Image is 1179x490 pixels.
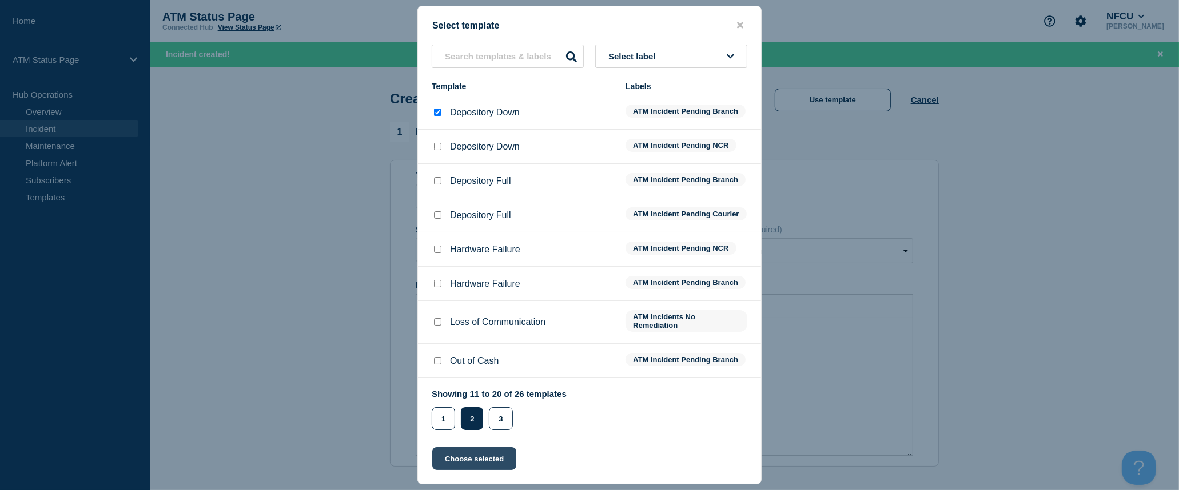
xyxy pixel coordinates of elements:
[450,317,545,327] p: Loss of Communication
[432,82,614,91] div: Template
[489,407,512,430] button: 3
[626,310,747,332] span: ATM Incidents No Remediation
[434,109,441,116] input: Depository Down checkbox
[418,20,761,31] div: Select template
[434,143,441,150] input: Depository Down checkbox
[432,45,584,68] input: Search templates & labels
[434,211,441,219] input: Depository Full checkbox
[434,280,441,287] input: Hardware Failure checkbox
[450,176,511,186] p: Depository Full
[450,244,520,255] p: Hardware Failure
[626,139,736,152] span: ATM Incident Pending NCR
[450,356,499,366] p: Out of Cash
[432,407,455,430] button: 1
[626,105,746,118] span: ATM Incident Pending Branch
[434,246,441,253] input: Hardware Failure checkbox
[734,20,747,31] button: close button
[432,389,567,399] p: Showing 11 to 20 of 26 templates
[434,177,441,184] input: Depository Full checkbox
[450,107,520,118] p: Depository Down
[450,210,511,220] p: Depository Full
[450,279,520,289] p: Hardware Failure
[608,51,660,61] span: Select label
[434,357,441,364] input: Out of Cash checkbox
[626,353,746,366] span: ATM Incident Pending Branch
[434,318,441,326] input: Loss of Communication checkbox
[626,207,746,220] span: ATM Incident Pending Courier
[450,142,520,152] p: Depository Down
[626,276,746,289] span: ATM Incident Pending Branch
[595,45,747,68] button: Select label
[432,447,516,470] button: Choose selected
[626,173,746,186] span: ATM Incident Pending Branch
[626,242,736,255] span: ATM Incident Pending NCR
[461,407,483,430] button: 2
[626,82,747,91] div: Labels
